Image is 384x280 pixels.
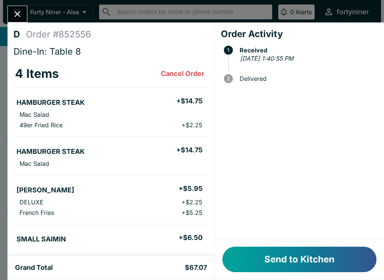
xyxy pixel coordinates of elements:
h5: + $14.75 [176,97,202,106]
p: Mac Salad [19,160,49,167]
p: 49er Fried Rice [19,121,63,129]
p: + $5.25 [181,209,202,216]
h4: Order # 852556 [26,29,91,40]
table: orders table [13,60,208,252]
h3: 4 Items [15,66,59,81]
h5: HAMBURGER STEAK [16,98,85,107]
h5: + $14.75 [176,146,202,155]
h5: [PERSON_NAME] [16,186,74,195]
button: Send to Kitchen [222,247,376,272]
h5: HAMBURGER STEAK [16,147,85,156]
button: Close [8,6,27,22]
em: [DATE] 1:40:55 PM [240,55,293,62]
span: Dine-In: Table 8 [13,46,81,57]
h5: $67.07 [185,263,207,272]
h4: D [13,29,26,40]
p: French Fries [19,209,54,216]
p: + $2.25 [181,198,202,206]
p: DELUXE [19,198,43,206]
button: Cancel Order [158,66,207,81]
h5: + $5.95 [178,184,202,193]
h4: Order Activity [221,28,378,40]
p: + $2.25 [181,121,202,129]
h5: SMALL SAIMIN [16,235,66,244]
p: Mac Salad [19,111,49,118]
text: 2 [227,76,230,82]
text: 1 [227,47,229,53]
h5: + $6.50 [178,233,202,242]
span: Delivered [236,75,378,82]
span: Received [236,47,378,54]
h5: Grand Total [15,263,53,272]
